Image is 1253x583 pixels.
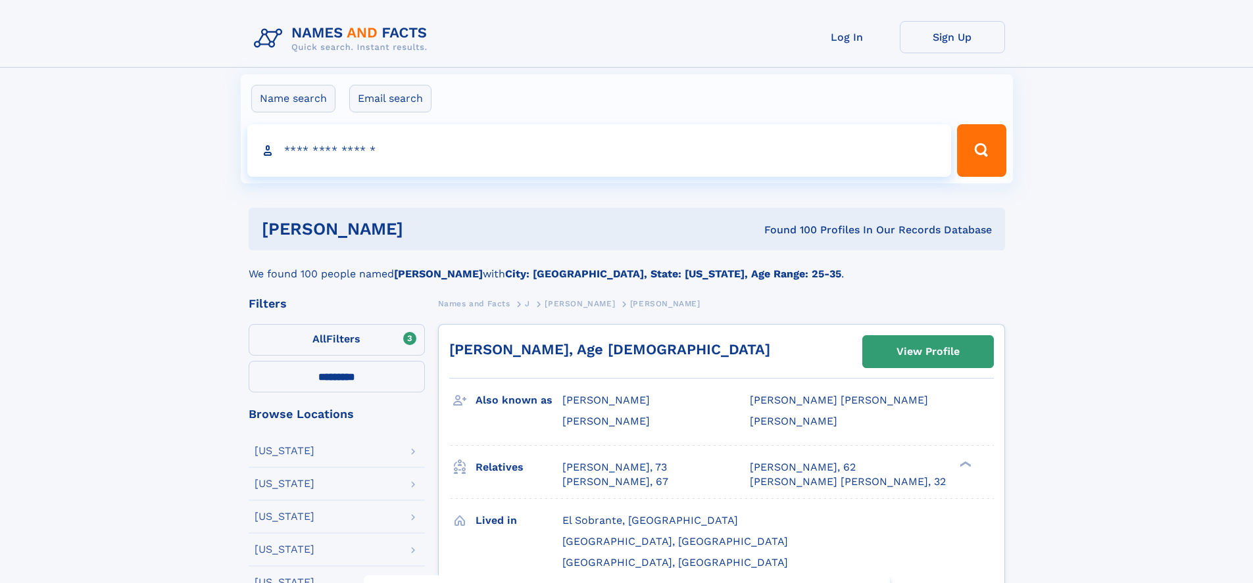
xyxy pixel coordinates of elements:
[562,556,788,569] span: [GEOGRAPHIC_DATA], [GEOGRAPHIC_DATA]
[750,394,928,406] span: [PERSON_NAME] [PERSON_NAME]
[956,459,972,468] div: ❯
[249,408,425,420] div: Browse Locations
[255,511,314,522] div: [US_STATE]
[505,268,841,280] b: City: [GEOGRAPHIC_DATA], State: [US_STATE], Age Range: 25-35
[562,394,650,406] span: [PERSON_NAME]
[562,514,738,526] span: El Sobrante, [GEOGRAPHIC_DATA]
[247,124,952,177] input: search input
[255,478,314,489] div: [US_STATE]
[630,299,700,308] span: [PERSON_NAME]
[525,295,530,312] a: J
[262,221,584,237] h1: [PERSON_NAME]
[750,475,946,489] a: [PERSON_NAME] [PERSON_NAME], 32
[957,124,1006,177] button: Search Button
[897,337,960,367] div: View Profile
[562,475,668,489] a: [PERSON_NAME], 67
[249,250,1005,282] div: We found 100 people named with .
[476,456,562,478] h3: Relatives
[562,535,788,548] span: [GEOGRAPHIC_DATA], [GEOGRAPHIC_DATA]
[249,324,425,356] label: Filters
[349,85,431,112] label: Email search
[750,460,856,475] a: [PERSON_NAME], 62
[583,223,992,237] div: Found 100 Profiles In Our Records Database
[545,299,615,308] span: [PERSON_NAME]
[249,21,438,57] img: Logo Names and Facts
[476,509,562,532] h3: Lived in
[562,460,667,475] a: [PERSON_NAME], 73
[525,299,530,308] span: J
[394,268,483,280] b: [PERSON_NAME]
[545,295,615,312] a: [PERSON_NAME]
[249,298,425,310] div: Filters
[795,21,900,53] a: Log In
[438,295,510,312] a: Names and Facts
[312,333,326,345] span: All
[562,415,650,427] span: [PERSON_NAME]
[251,85,335,112] label: Name search
[750,415,837,427] span: [PERSON_NAME]
[255,446,314,456] div: [US_STATE]
[863,336,993,367] a: View Profile
[255,544,314,555] div: [US_STATE]
[449,341,770,358] a: [PERSON_NAME], Age [DEMOGRAPHIC_DATA]
[900,21,1005,53] a: Sign Up
[476,389,562,411] h3: Also known as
